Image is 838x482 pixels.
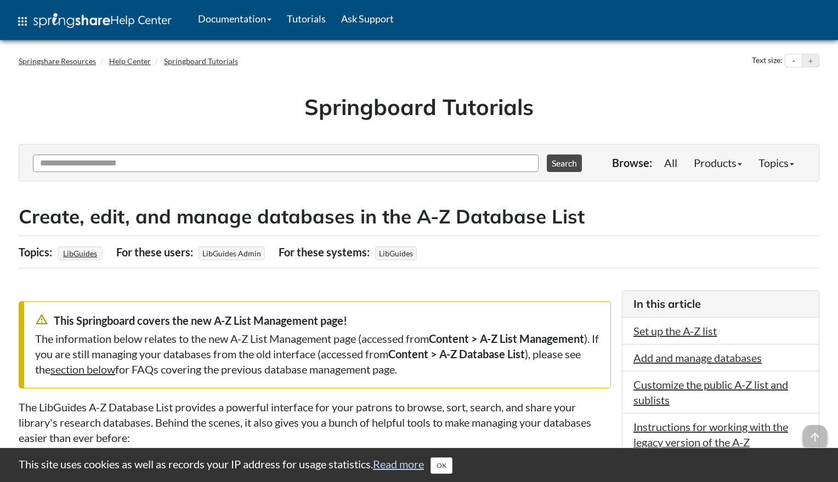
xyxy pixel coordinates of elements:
a: Add and manage databases [633,351,762,364]
span: arrow_upward [803,425,827,449]
div: This site uses cookies as well as records your IP address for usage statistics. [8,456,830,474]
span: LibGuides [375,246,417,260]
div: This Springboard covers the new A-Z List Management page! [35,313,599,328]
p: The LibGuides A-Z Database List provides a powerful interface for your patrons to browse, sort, s... [19,399,611,445]
h1: Springboard Tutorials [27,91,811,122]
a: LibGuides [61,245,99,261]
a: Tutorials [279,5,333,32]
a: Products [686,152,750,174]
h2: Create, edit, and manage databases in the A-Z Database List [19,203,819,230]
span: LibGuides Admin [199,246,265,260]
strong: Content > A-Z Database List [388,347,525,360]
p: Browse: [612,155,652,170]
img: Springshare [33,13,110,28]
div: Topics: [19,242,55,262]
button: Search [547,154,582,172]
a: Read more [373,457,424,470]
a: Springshare Resources [19,56,96,66]
a: apps Help Center [8,5,179,38]
div: Text size: [750,54,785,68]
a: All [656,152,686,174]
a: Topics [750,152,802,174]
button: Decrease text size [785,54,802,67]
button: Increase text size [802,54,819,67]
a: section below [50,363,115,376]
a: arrow_upward [803,426,827,439]
a: Set up the A-Z list [633,324,717,337]
a: Ask Support [333,5,401,32]
button: Close [431,457,452,474]
a: Customize the public A-Z list and sublists [633,378,788,406]
span: apps [16,15,29,28]
a: Documentation [190,5,279,32]
a: Instructions for working with the legacy version of the A-Z management page [633,420,788,464]
a: Springboard Tutorials [164,56,238,66]
a: Help Center [109,56,151,66]
strong: Content > A-Z List Management [429,332,584,345]
h3: In this article [633,296,808,312]
div: For these systems: [279,242,372,262]
div: The information below relates to the new A-Z List Management page (accessed from ). If you are st... [35,331,599,377]
span: warning_amber [35,313,48,326]
div: For these users: [116,242,196,262]
span: Help Center [110,13,172,27]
